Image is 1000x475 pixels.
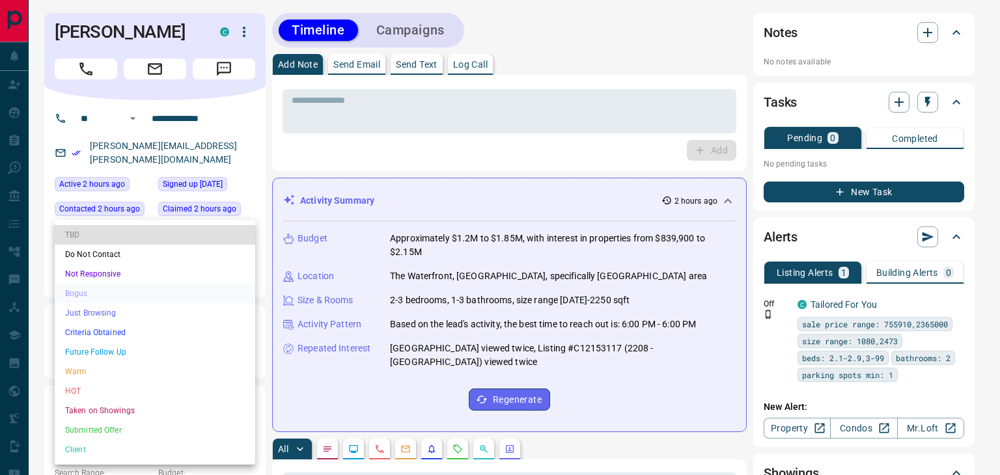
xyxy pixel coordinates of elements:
li: Submitted Offer [55,420,255,440]
li: Criteria Obtained [55,323,255,342]
li: Client [55,440,255,459]
li: TBD [55,225,255,245]
li: Warm [55,362,255,381]
li: Taken on Showings [55,401,255,420]
li: Not Responsive [55,264,255,284]
li: HOT [55,381,255,401]
li: Just Browsing [55,303,255,323]
li: Future Follow Up [55,342,255,362]
li: Do Not Contact [55,245,255,264]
